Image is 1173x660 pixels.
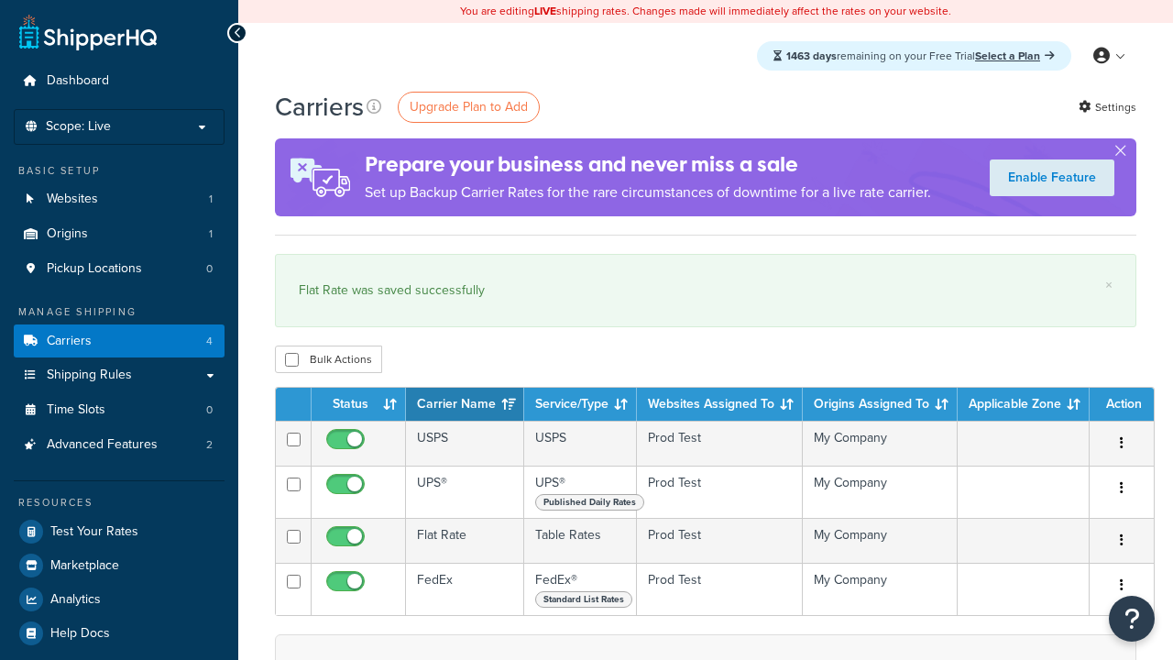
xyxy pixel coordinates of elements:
a: Shipping Rules [14,358,225,392]
a: Enable Feature [990,159,1114,196]
td: FedEx [406,563,524,615]
a: × [1105,278,1113,292]
span: Pickup Locations [47,261,142,277]
td: FedEx® [524,563,637,615]
a: Time Slots 0 [14,393,225,427]
span: Shipping Rules [47,368,132,383]
div: Manage Shipping [14,304,225,320]
a: Websites 1 [14,182,225,216]
span: Origins [47,226,88,242]
span: Websites [47,192,98,207]
button: Open Resource Center [1109,596,1155,642]
span: Standard List Rates [535,591,632,608]
th: Origins Assigned To: activate to sort column ascending [803,388,958,421]
th: Applicable Zone: activate to sort column ascending [958,388,1090,421]
a: ShipperHQ Home [19,14,157,50]
a: Upgrade Plan to Add [398,92,540,123]
h4: Prepare your business and never miss a sale [365,149,931,180]
td: Table Rates [524,518,637,563]
a: Help Docs [14,617,225,650]
span: Carriers [47,334,92,349]
span: Upgrade Plan to Add [410,97,528,116]
td: My Company [803,421,958,466]
a: Pickup Locations 0 [14,252,225,286]
img: ad-rules-rateshop-fe6ec290ccb7230408bd80ed9643f0289d75e0ffd9eb532fc0e269fcd187b520.png [275,138,365,216]
td: USPS [406,421,524,466]
a: Marketplace [14,549,225,582]
li: Websites [14,182,225,216]
th: Action [1090,388,1154,421]
a: Carriers 4 [14,324,225,358]
th: Status: activate to sort column ascending [312,388,406,421]
td: UPS® [406,466,524,518]
span: 0 [206,261,213,277]
b: LIVE [534,3,556,19]
div: remaining on your Free Trial [757,41,1071,71]
h1: Carriers [275,89,364,125]
span: Time Slots [47,402,105,418]
span: Marketplace [50,558,119,574]
span: 1 [209,226,213,242]
span: Published Daily Rates [535,494,644,511]
strong: 1463 days [786,48,837,64]
a: Dashboard [14,64,225,98]
a: Analytics [14,583,225,616]
td: My Company [803,563,958,615]
p: Set up Backup Carrier Rates for the rare circumstances of downtime for a live rate carrier. [365,180,931,205]
td: My Company [803,518,958,563]
td: Prod Test [637,466,803,518]
th: Service/Type: activate to sort column ascending [524,388,637,421]
span: 1 [209,192,213,207]
th: Carrier Name: activate to sort column ascending [406,388,524,421]
button: Bulk Actions [275,346,382,373]
a: Advanced Features 2 [14,428,225,462]
li: Pickup Locations [14,252,225,286]
span: Scope: Live [46,119,111,135]
td: My Company [803,466,958,518]
a: Origins 1 [14,217,225,251]
span: Help Docs [50,626,110,642]
div: Basic Setup [14,163,225,179]
div: Flat Rate was saved successfully [299,278,1113,303]
span: Analytics [50,592,101,608]
td: USPS [524,421,637,466]
a: Test Your Rates [14,515,225,548]
span: Test Your Rates [50,524,138,540]
a: Select a Plan [975,48,1055,64]
li: Advanced Features [14,428,225,462]
li: Carriers [14,324,225,358]
span: 2 [206,437,213,453]
li: Time Slots [14,393,225,427]
span: Advanced Features [47,437,158,453]
li: Origins [14,217,225,251]
span: Dashboard [47,73,109,89]
td: Flat Rate [406,518,524,563]
td: Prod Test [637,421,803,466]
td: Prod Test [637,518,803,563]
span: 4 [206,334,213,349]
div: Resources [14,495,225,511]
a: Settings [1079,94,1136,120]
span: 0 [206,402,213,418]
td: UPS® [524,466,637,518]
th: Websites Assigned To: activate to sort column ascending [637,388,803,421]
td: Prod Test [637,563,803,615]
